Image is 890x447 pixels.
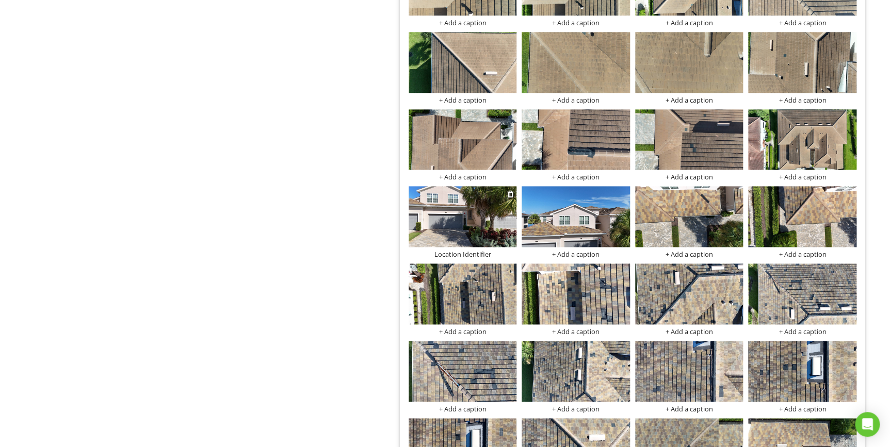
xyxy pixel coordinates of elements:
div: + Add a caption [635,96,743,104]
div: Location Identifier [409,250,517,258]
div: + Add a caption [748,327,856,336]
div: + Add a caption [635,327,743,336]
div: + Add a caption [409,327,517,336]
div: + Add a caption [522,405,630,413]
img: data [748,186,856,247]
div: + Add a caption [522,173,630,181]
img: data [635,341,743,402]
img: data [748,109,856,170]
div: + Add a caption [748,405,856,413]
img: data [522,263,630,324]
div: + Add a caption [748,173,856,181]
div: + Add a caption [522,250,630,258]
div: + Add a caption [748,96,856,104]
img: data [522,186,630,247]
img: data [748,32,856,93]
div: + Add a caption [635,173,743,181]
div: + Add a caption [748,19,856,27]
img: data [748,263,856,324]
div: + Add a caption [409,96,517,104]
div: + Add a caption [522,327,630,336]
img: data [409,109,517,170]
img: data [409,263,517,324]
img: data [635,32,743,93]
div: + Add a caption [522,19,630,27]
img: data [522,32,630,93]
img: data [635,109,743,170]
img: data [522,109,630,170]
img: data [409,341,517,402]
img: data [635,263,743,324]
img: data [635,186,743,247]
div: + Add a caption [635,250,743,258]
div: Open Intercom Messenger [855,412,880,437]
img: data [748,341,856,402]
img: data [409,32,517,93]
img: data [522,341,630,402]
div: + Add a caption [522,96,630,104]
div: + Add a caption [409,19,517,27]
div: + Add a caption [635,19,743,27]
div: + Add a caption [409,173,517,181]
div: + Add a caption [635,405,743,413]
div: + Add a caption [409,405,517,413]
img: data [409,186,517,247]
div: + Add a caption [748,250,856,258]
